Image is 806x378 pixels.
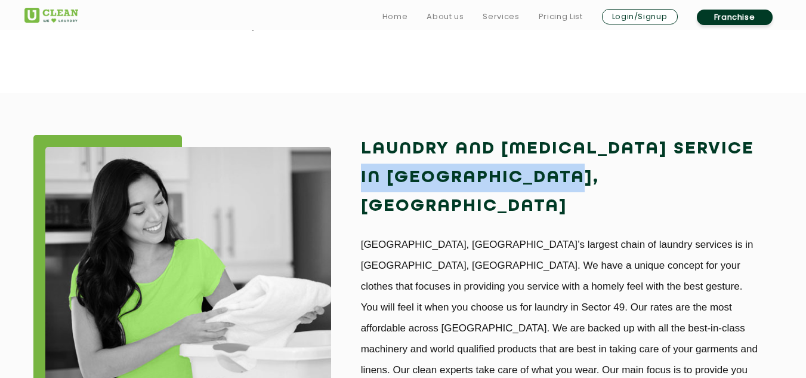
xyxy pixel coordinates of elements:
[697,10,773,25] a: Franchise
[539,10,583,24] a: Pricing List
[427,10,464,24] a: About us
[361,135,761,221] h2: Laundry and [MEDICAL_DATA] service in [GEOGRAPHIC_DATA], [GEOGRAPHIC_DATA]
[382,10,408,24] a: Home
[483,10,519,24] a: Services
[602,9,678,24] a: Login/Signup
[24,8,78,23] img: UClean Laundry and Dry Cleaning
